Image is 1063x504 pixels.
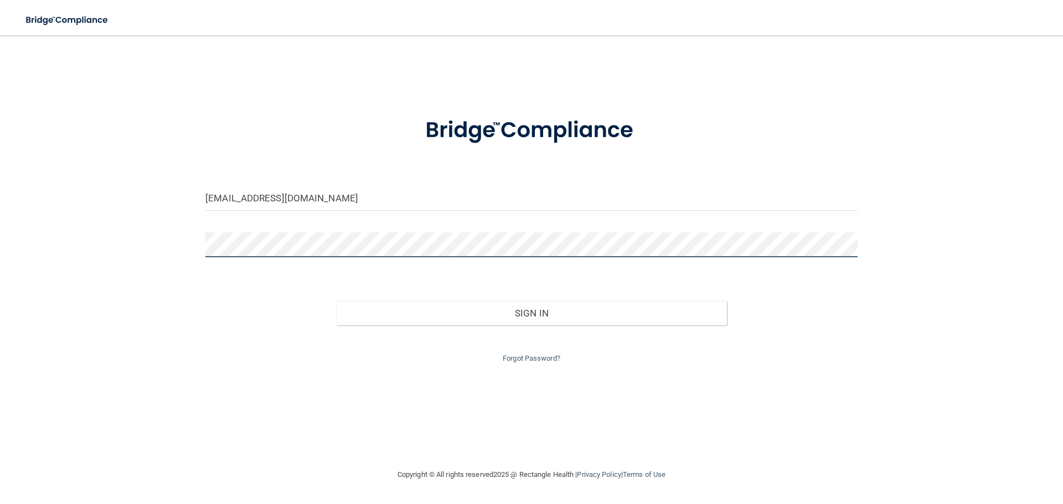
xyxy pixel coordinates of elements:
[17,9,118,32] img: bridge_compliance_login_screen.278c3ca4.svg
[577,470,621,479] a: Privacy Policy
[623,470,665,479] a: Terms of Use
[205,186,858,211] input: Email
[336,301,727,325] button: Sign In
[329,457,734,492] div: Copyright © All rights reserved 2025 @ Rectangle Health | |
[503,354,560,362] a: Forgot Password?
[403,102,660,159] img: bridge_compliance_login_screen.278c3ca4.svg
